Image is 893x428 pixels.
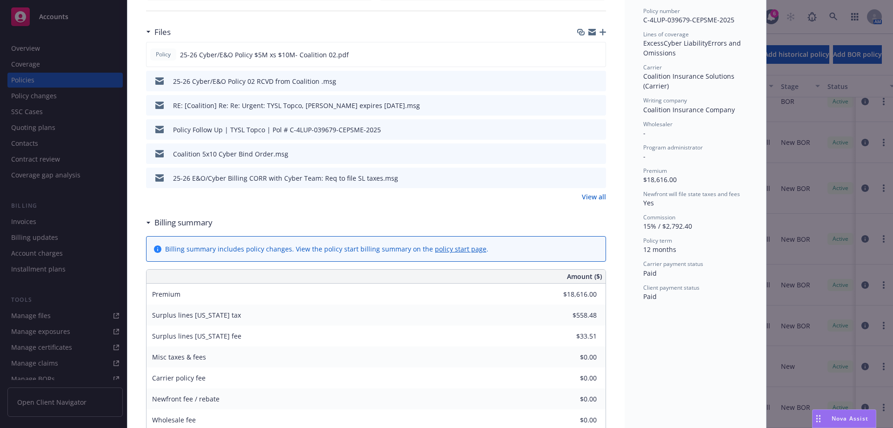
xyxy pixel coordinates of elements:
[165,244,488,254] div: Billing summary includes policy changes. View the policy start billing summary on the .
[567,272,602,281] span: Amount ($)
[582,192,606,202] a: View all
[643,284,700,292] span: Client payment status
[579,125,586,135] button: download file
[154,217,213,229] h3: Billing summary
[542,350,602,364] input: 0.00
[579,50,586,60] button: download file
[152,311,241,319] span: Surplus lines [US_STATE] tax
[643,245,676,254] span: 12 months
[594,125,602,135] button: preview file
[643,39,743,57] span: Errors and Omissions
[643,190,740,198] span: Newfront will file state taxes and fees
[542,413,602,427] input: 0.00
[643,269,657,278] span: Paid
[643,120,673,128] span: Wholesaler
[435,245,486,253] a: policy start page
[643,198,654,207] span: Yes
[173,76,336,86] div: 25-26 Cyber/E&O Policy 02 RCVD from Coalition .msg
[643,15,734,24] span: C-4LUP-039679-CEPSME-2025
[579,149,586,159] button: download file
[643,213,675,221] span: Commission
[643,167,667,175] span: Premium
[173,101,420,110] div: RE: [Coalition] Re: Re: Urgent: TYSL Topco, [PERSON_NAME] expires [DATE].msg
[643,222,692,231] span: 15% / $2,792.40
[643,63,662,71] span: Carrier
[593,50,602,60] button: preview file
[152,374,206,382] span: Carrier policy fee
[594,76,602,86] button: preview file
[173,149,288,159] div: Coalition 5x10 Cyber Bind Order.msg
[594,149,602,159] button: preview file
[579,173,586,183] button: download file
[594,173,602,183] button: preview file
[643,105,735,114] span: Coalition Insurance Company
[542,287,602,301] input: 0.00
[542,329,602,343] input: 0.00
[146,217,213,229] div: Billing summary
[146,26,171,38] div: Files
[152,353,206,361] span: Misc taxes & fees
[154,26,171,38] h3: Files
[643,30,689,38] span: Lines of coverage
[542,392,602,406] input: 0.00
[643,39,664,48] span: Excess
[643,7,680,15] span: Policy number
[542,371,602,385] input: 0.00
[832,414,868,422] span: Nova Assist
[812,409,876,428] button: Nova Assist
[152,394,220,403] span: Newfront fee / rebate
[154,50,173,59] span: Policy
[180,50,349,60] span: 25-26 Cyber/E&O Policy $5M xs $10M- Coalition 02.pdf
[152,332,241,340] span: Surplus lines [US_STATE] fee
[664,39,708,48] span: Cyber Liability
[152,415,196,424] span: Wholesale fee
[813,410,824,428] div: Drag to move
[579,76,586,86] button: download file
[643,237,672,245] span: Policy term
[643,175,677,184] span: $18,616.00
[173,173,398,183] div: 25-26 E&O/Cyber Billing CORR with Cyber Team: Req to file SL taxes.msg
[173,125,381,135] div: Policy Follow Up | TYSL Topco | Pol # C-4LUP-039679-CEPSME-2025
[643,152,646,161] span: -
[579,101,586,110] button: download file
[594,101,602,110] button: preview file
[542,308,602,322] input: 0.00
[643,143,703,151] span: Program administrator
[152,290,180,299] span: Premium
[643,72,736,90] span: Coalition Insurance Solutions (Carrier)
[643,260,703,268] span: Carrier payment status
[643,292,657,301] span: Paid
[643,129,646,137] span: -
[643,96,687,104] span: Writing company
